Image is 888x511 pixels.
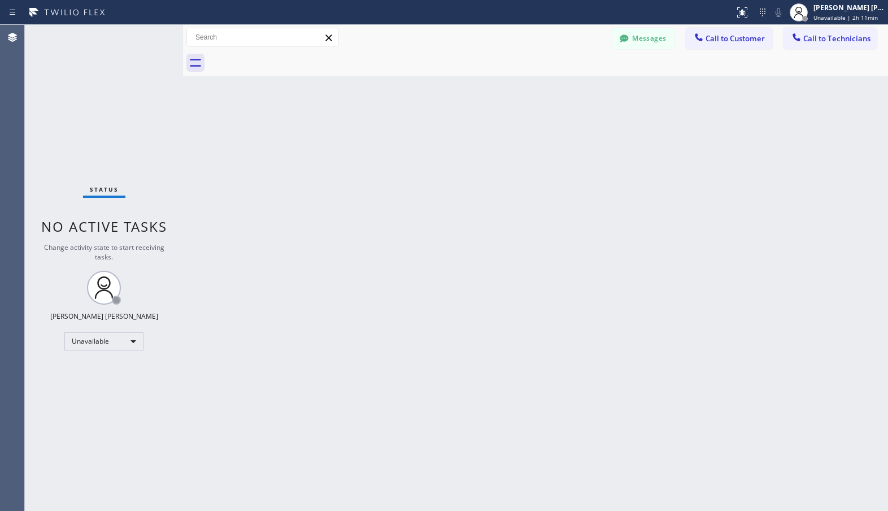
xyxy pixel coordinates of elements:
span: Change activity state to start receiving tasks. [44,242,164,262]
span: Unavailable | 2h 11min [813,14,878,21]
button: Messages [612,28,674,49]
span: Call to Technicians [803,33,870,44]
button: Call to Technicians [783,28,877,49]
span: Call to Customer [706,33,765,44]
span: Status [90,185,119,193]
button: Call to Customer [686,28,772,49]
div: Unavailable [64,332,143,350]
button: Mute [771,5,786,20]
input: Search [187,28,338,46]
div: [PERSON_NAME] [PERSON_NAME] [813,3,885,12]
div: [PERSON_NAME] [PERSON_NAME] [50,311,158,321]
span: No active tasks [41,217,167,236]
